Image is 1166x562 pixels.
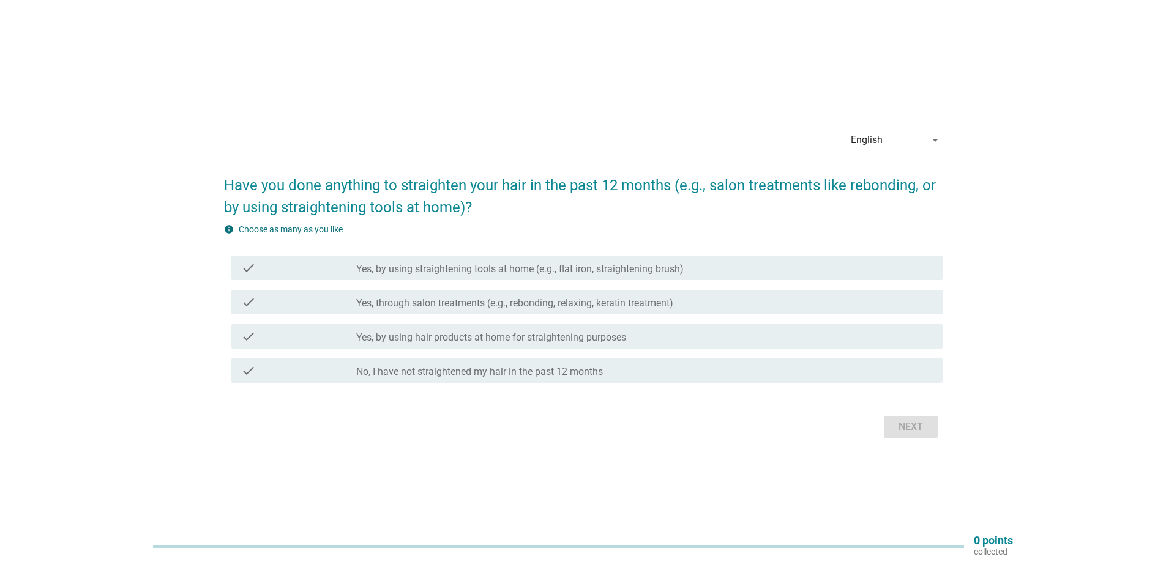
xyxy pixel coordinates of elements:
[241,363,256,378] i: check
[224,162,943,218] h2: Have you done anything to straighten your hair in the past 12 months (e.g., salon treatments like...
[974,535,1013,546] p: 0 points
[974,546,1013,557] p: collected
[356,366,603,378] label: No, I have not straightened my hair in the past 12 months
[356,331,626,344] label: Yes, by using hair products at home for straightening purposes
[241,329,256,344] i: check
[928,133,943,147] i: arrow_drop_down
[224,224,234,234] i: info
[356,263,684,275] label: Yes, by using straightening tools at home (e.g., flat iron, straightening brush)
[239,224,343,234] label: Choose as many as you like
[241,261,256,275] i: check
[356,297,673,309] label: Yes, through salon treatments (e.g., rebonding, relaxing, keratin treatment)
[851,135,883,146] div: English
[241,295,256,309] i: check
